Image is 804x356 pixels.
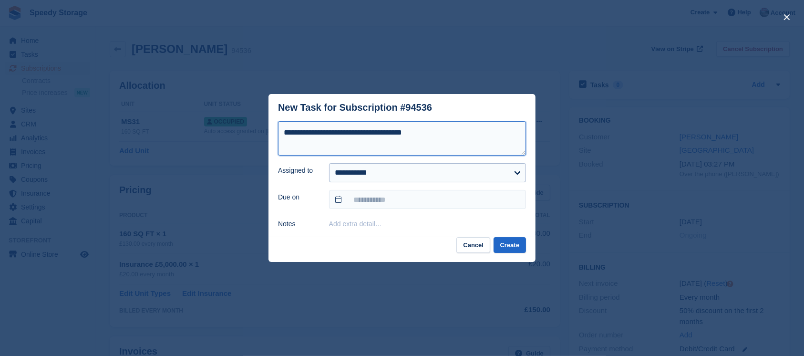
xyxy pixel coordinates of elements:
[494,237,526,253] button: Create
[456,237,490,253] button: Cancel
[278,192,318,202] label: Due on
[278,166,318,176] label: Assigned to
[278,102,432,113] div: New Task for Subscription #94536
[779,10,794,25] button: close
[278,219,318,229] label: Notes
[329,220,382,228] button: Add extra detail…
